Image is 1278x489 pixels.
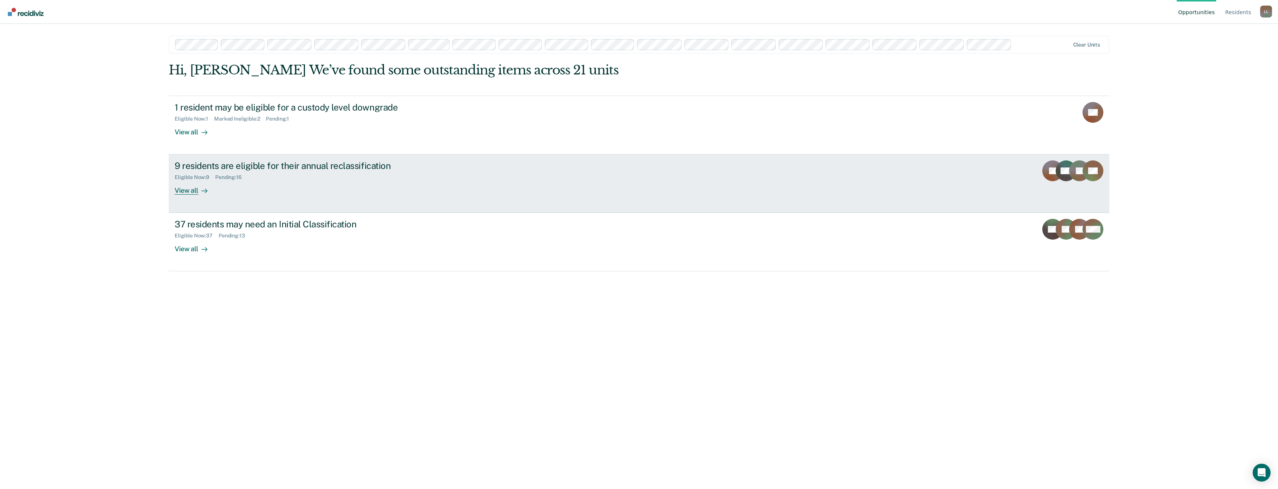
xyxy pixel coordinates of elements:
[175,233,219,239] div: Eligible Now : 37
[175,122,216,136] div: View all
[215,174,248,180] div: Pending : 16
[175,239,216,253] div: View all
[8,8,44,16] img: Recidiviz
[1260,6,1272,17] button: Profile dropdown button
[175,160,436,171] div: 9 residents are eligible for their annual reclassification
[175,102,436,113] div: 1 resident may be eligible for a custody level downgrade
[1260,6,1272,17] div: L L
[214,116,266,122] div: Marked Ineligible : 2
[169,63,921,78] div: Hi, [PERSON_NAME] We’ve found some outstanding items across 21 units
[175,174,215,180] div: Eligible Now : 9
[1253,464,1271,482] div: Open Intercom Messenger
[219,233,251,239] div: Pending : 13
[169,213,1109,271] a: 37 residents may need an Initial ClassificationEligible Now:37Pending:13View all
[169,154,1109,213] a: 9 residents are eligible for their annual reclassificationEligible Now:9Pending:16View all
[175,116,214,122] div: Eligible Now : 1
[169,96,1109,154] a: 1 resident may be eligible for a custody level downgradeEligible Now:1Marked Ineligible:2Pending:...
[175,180,216,195] div: View all
[1073,42,1100,48] div: Clear units
[175,219,436,230] div: 37 residents may need an Initial Classification
[266,116,295,122] div: Pending : 1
